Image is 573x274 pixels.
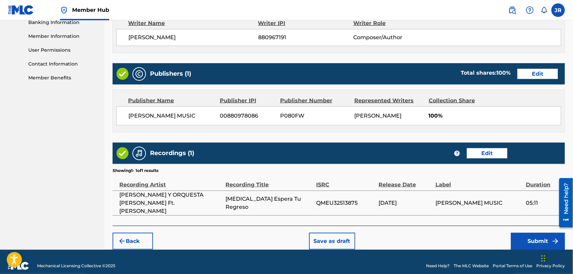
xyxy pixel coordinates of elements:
div: Widget de chat [539,242,573,274]
span: [DATE] [379,199,432,207]
span: ? [454,151,460,156]
a: Member Benefits [28,74,96,81]
div: Help [523,3,537,17]
a: User Permissions [28,47,96,54]
span: [PERSON_NAME] MUSIC [128,112,215,120]
a: Member Information [28,33,96,40]
div: Represented Writers [354,97,424,105]
img: f7272a7cc735f4ea7f67.svg [551,237,560,245]
button: Edit [517,69,558,79]
a: The MLC Website [454,263,489,269]
img: Valid [117,68,128,80]
span: 05:11 [526,199,562,207]
span: [PERSON_NAME] MUSIC [435,199,522,207]
img: Publishers [135,70,143,78]
img: MLC Logo [8,5,34,15]
div: Notifications [541,7,547,14]
div: Duration [526,174,562,189]
span: [MEDICAL_DATA] Espera Tu Regreso [226,195,313,211]
span: P080FW [280,112,349,120]
div: Publisher Name [128,97,215,105]
span: 100 % [496,70,511,76]
h5: Publishers (1) [150,70,191,78]
a: Contact Information [28,60,96,68]
span: Composer/Author [353,33,440,42]
p: Showing 1 - 1 of 1 results [113,168,158,174]
span: QMEU32513875 [316,199,375,207]
span: [PERSON_NAME] [354,113,401,119]
a: Privacy Policy [536,263,565,269]
button: Save as draft [309,233,355,250]
a: Need Help? [426,263,450,269]
a: Banking Information [28,19,96,26]
div: Label [435,174,522,189]
div: Arrastrar [541,248,545,269]
a: Portal Terms of Use [493,263,532,269]
span: 100% [429,112,561,120]
div: Total shares: [461,69,511,77]
button: Back [113,233,153,250]
h5: Recordings (1) [150,149,194,157]
img: Top Rightsholder [60,6,68,14]
div: ISRC [316,174,375,189]
img: logo [8,262,29,270]
img: help [526,6,534,14]
span: Member Hub [72,6,109,14]
div: Release Date [379,174,432,189]
span: [PERSON_NAME] Y ORQUESTA [PERSON_NAME] Ft. [PERSON_NAME] [119,191,222,215]
div: Publisher IPI [220,97,275,105]
span: [PERSON_NAME] [128,33,258,42]
div: Recording Artist [119,174,222,189]
div: User Menu [551,3,565,17]
span: 880967191 [258,33,353,42]
div: Publisher Number [280,97,350,105]
div: Writer IPI [258,19,354,27]
iframe: Resource Center [554,175,573,230]
img: Recordings [135,149,143,157]
iframe: Chat Widget [539,242,573,274]
div: Recording Title [226,174,313,189]
a: Public Search [506,3,519,17]
img: Valid [117,147,128,159]
div: Collection Share [429,97,494,105]
span: Mechanical Licensing Collective © 2025 [37,263,115,269]
img: 7ee5dd4eb1f8a8e3ef2f.svg [118,237,126,245]
span: 00880978086 [220,112,275,120]
div: Writer Name [128,19,258,27]
button: Edit [467,148,507,158]
div: Writer Role [353,19,440,27]
img: search [508,6,516,14]
button: Submit [511,233,565,250]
